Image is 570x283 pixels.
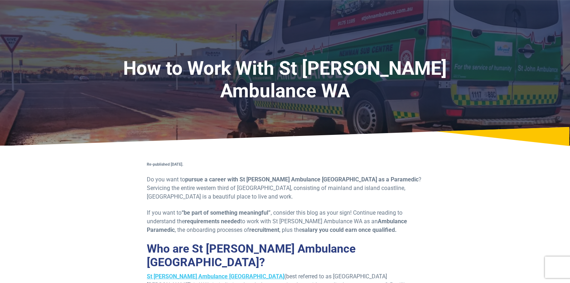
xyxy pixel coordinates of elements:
strong: salary you could earn once qualified. [302,226,397,233]
span: Who are St [PERSON_NAME] Ambulance [GEOGRAPHIC_DATA]? [147,242,356,269]
span: If you want to , consider this blog as your sign! Continue reading to understand the to work with... [147,209,407,233]
strong: requirements needed [185,218,240,225]
strong: “be part of something meaningful” [182,209,271,216]
strong: Re-published [DATE]. [147,162,183,167]
h1: How to Work With St [PERSON_NAME] Ambulance WA [100,57,470,103]
strong: recruitment [249,226,279,233]
span: Do you want to ? Servicing the entire western third of [GEOGRAPHIC_DATA], consisting of mainland ... [147,176,421,200]
a: St [PERSON_NAME] Ambulance [GEOGRAPHIC_DATA] [147,273,284,280]
strong: pursue a career with St [PERSON_NAME] Ambulance [GEOGRAPHIC_DATA] as a Paramedic [185,176,419,183]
